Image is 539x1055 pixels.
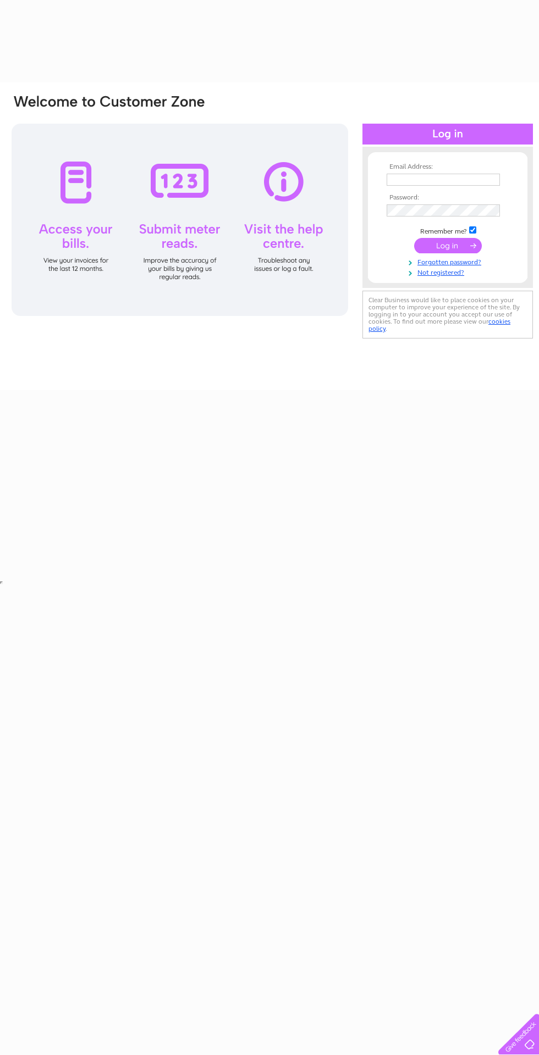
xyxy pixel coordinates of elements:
th: Email Address: [384,163,512,171]
input: Submit [414,238,482,253]
div: Clear Business would like to place cookies on your computer to improve your experience of the sit... [362,291,533,338]
a: Not registered? [387,266,512,277]
td: Remember me? [384,225,512,236]
a: Forgotten password? [387,256,512,266]
th: Password: [384,194,512,202]
a: cookies policy [369,318,510,332]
